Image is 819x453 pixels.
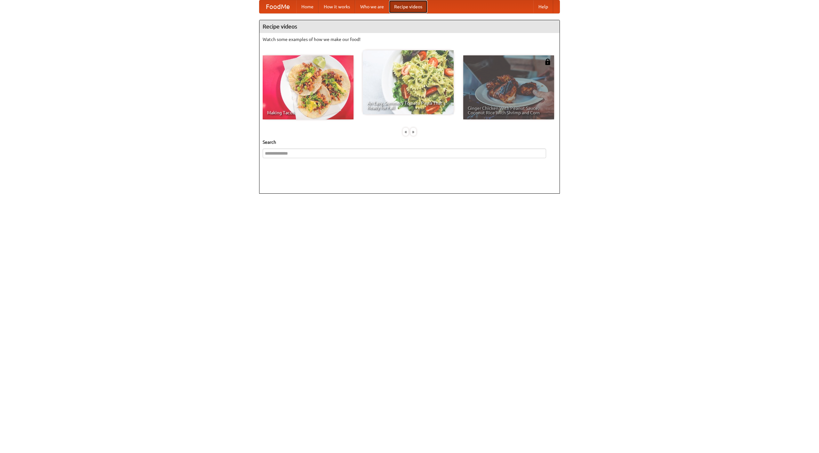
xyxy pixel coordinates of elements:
p: Watch some examples of how we make our food! [263,36,556,43]
a: Recipe videos [389,0,427,13]
a: FoodMe [259,0,296,13]
a: How it works [319,0,355,13]
a: Home [296,0,319,13]
div: » [410,128,416,136]
span: Making Tacos [267,110,349,115]
a: Who we are [355,0,389,13]
span: An Easy, Summery Tomato Pasta That's Ready for Fall [367,101,449,110]
div: « [403,128,409,136]
a: Help [533,0,553,13]
h4: Recipe videos [259,20,560,33]
a: An Easy, Summery Tomato Pasta That's Ready for Fall [363,50,454,114]
img: 483408.png [545,59,551,65]
a: Making Tacos [263,55,354,119]
h5: Search [263,139,556,145]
